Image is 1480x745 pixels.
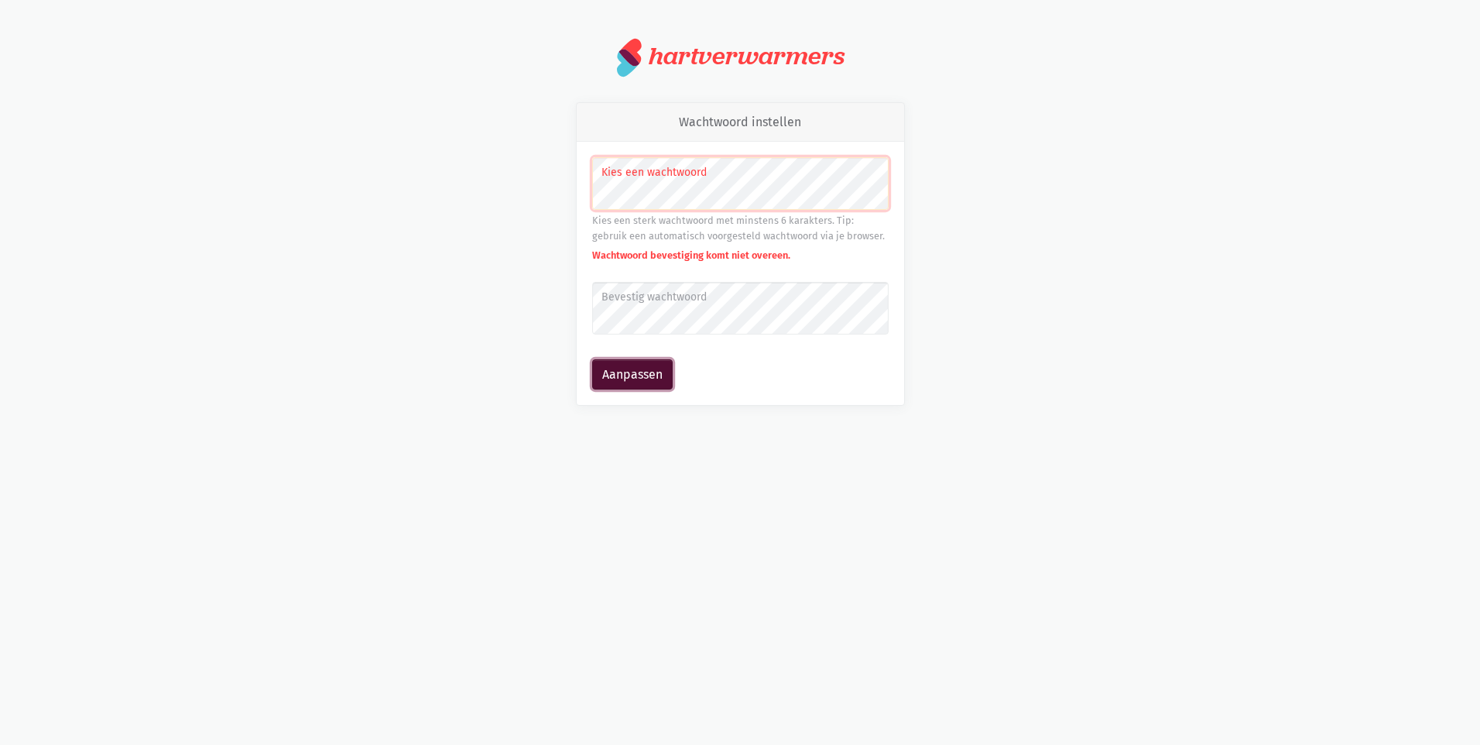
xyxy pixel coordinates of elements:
[617,37,642,77] img: logo.svg
[592,213,889,245] div: Kies een sterk wachtwoord met minstens 6 karakters. Tip: gebruik een automatisch voorgesteld wach...
[592,249,790,261] strong: Wachtwoord bevestiging komt niet overeen.
[592,359,673,390] button: Aanpassen
[601,289,878,306] label: Bevestig wachtwoord
[617,37,863,77] a: hartverwarmers
[592,157,889,390] form: Wachtwoord instellen
[601,164,878,181] label: Kies een wachtwoord
[577,103,904,142] div: Wachtwoord instellen
[649,42,844,70] div: hartverwarmers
